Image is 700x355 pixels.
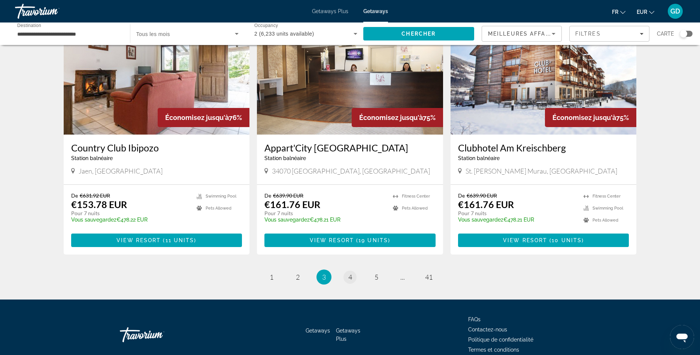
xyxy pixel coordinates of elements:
span: 2 (6,233 units available) [254,31,314,37]
span: Économisez jusqu'à [552,114,616,121]
p: Pour 7 nuits [458,210,576,217]
button: Search [363,27,475,40]
a: Getaways [363,8,388,14]
span: Économisez jusqu'à [165,114,229,121]
span: Swimming Pool [593,206,623,211]
span: 2 [296,273,300,281]
div: 76% [158,108,249,127]
p: Pour 7 nuits [264,210,385,217]
div: 75% [545,108,636,127]
a: Getaways Plus [336,328,360,342]
p: €478.21 EUR [458,217,576,223]
a: Go Home [120,324,195,346]
span: ( ) [547,237,584,243]
span: ... [400,273,405,281]
span: 5 [375,273,378,281]
span: Pets Allowed [402,206,428,211]
p: €153.78 EUR [71,199,127,210]
span: 1 [270,273,273,281]
input: Select destination [17,30,120,39]
img: Country Club Ibipozo [64,15,250,135]
mat-select: Sort by [488,29,555,38]
span: Vous sauvegardez [71,217,116,223]
img: Clubhotel Am Kreischberg [451,15,637,135]
span: Destination [17,23,41,28]
span: Station balnéaire [264,155,306,161]
iframe: Bouton de lancement de la fenêtre de messagerie [670,325,694,349]
span: 10 units [552,237,582,243]
span: fr [612,9,618,15]
a: Termes et conditions [468,347,519,353]
span: Meilleures affaires [488,31,560,37]
nav: Pagination [64,270,637,285]
span: Station balnéaire [458,155,500,161]
span: €631.92 EUR [80,192,110,199]
span: Économisez jusqu'à [359,114,423,121]
span: Fitness Center [593,194,621,199]
span: €639.90 EUR [467,192,497,199]
span: ( ) [161,237,196,243]
span: 11 units [166,237,194,243]
div: 75% [352,108,443,127]
span: Tous les mois [136,31,170,37]
span: View Resort [116,237,161,243]
span: Fitness Center [402,194,430,199]
span: View Resort [503,237,547,243]
span: GD [670,7,680,15]
span: 41 [425,273,433,281]
a: Appart'City [GEOGRAPHIC_DATA] [264,142,436,153]
a: Contactez-nous [468,327,507,333]
a: Getaways [306,328,330,334]
button: Change language [612,6,625,17]
button: View Resort(11 units) [71,234,242,247]
button: View Resort(19 units) [264,234,436,247]
span: €639.90 EUR [273,192,303,199]
a: FAQs [468,316,481,322]
span: Occupancy [254,23,278,28]
button: User Menu [666,3,685,19]
span: Chercher [401,31,436,37]
span: 3 [322,273,326,281]
span: Filtres [575,31,601,37]
button: View Resort(10 units) [458,234,629,247]
span: View Resort [310,237,354,243]
span: De [264,192,271,199]
span: Vous sauvegardez [458,217,503,223]
p: €478.22 EUR [71,217,190,223]
a: Appart'City Montpellier Ovalie [257,15,443,135]
span: 4 [348,273,352,281]
span: De [458,192,465,199]
p: €161.76 EUR [264,199,320,210]
span: Pets Allowed [206,206,231,211]
span: 19 units [358,237,388,243]
button: Change currency [637,6,654,17]
a: Getaways Plus [312,8,348,14]
a: Country Club Ibipozo [71,142,242,153]
a: Travorium [15,1,90,21]
a: Clubhotel Am Kreischberg [458,142,629,153]
p: €478.21 EUR [264,217,385,223]
span: Vous sauvegardez [264,217,310,223]
span: Carte [657,28,674,39]
span: EUR [637,9,647,15]
a: Politique de confidentialité [468,337,533,343]
p: €161.76 EUR [458,199,514,210]
span: Station balnéaire [71,155,113,161]
span: 34070 [GEOGRAPHIC_DATA], [GEOGRAPHIC_DATA] [272,167,430,175]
